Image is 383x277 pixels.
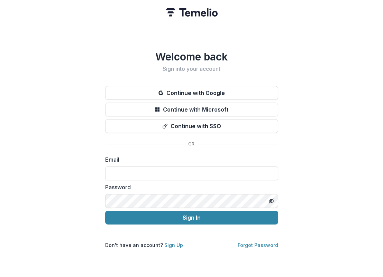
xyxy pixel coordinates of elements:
img: Temelio [166,8,218,17]
button: Continue with Google [105,86,278,100]
button: Continue with Microsoft [105,103,278,116]
label: Password [105,183,274,191]
button: Continue with SSO [105,119,278,133]
button: Toggle password visibility [266,195,277,207]
label: Email [105,155,274,164]
p: Don't have an account? [105,241,183,249]
h2: Sign into your account [105,66,278,72]
a: Sign Up [164,242,183,248]
a: Forgot Password [238,242,278,248]
button: Sign In [105,211,278,225]
h1: Welcome back [105,50,278,63]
